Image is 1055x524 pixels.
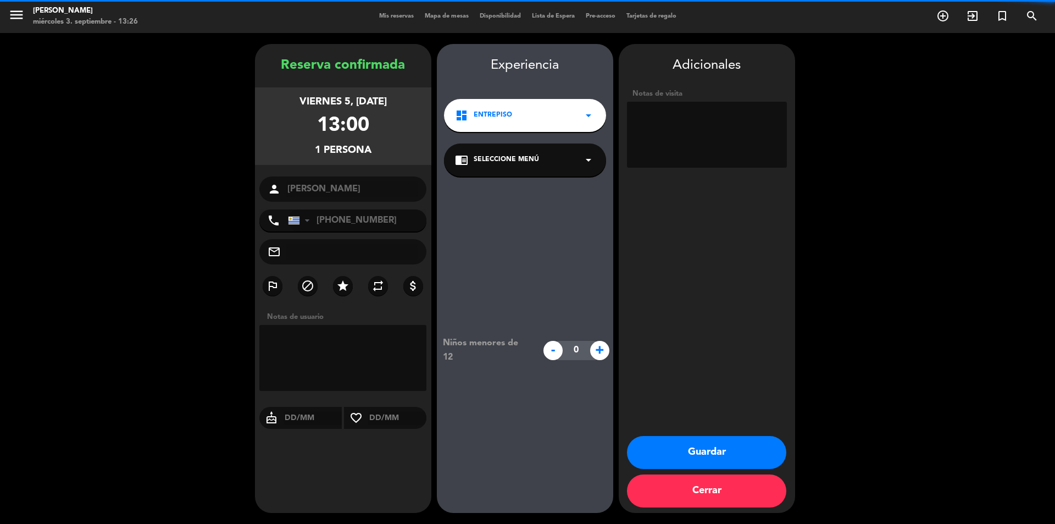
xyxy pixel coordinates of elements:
button: Cerrar [627,475,786,508]
span: Disponibilidad [474,13,526,19]
i: arrow_drop_down [582,109,595,122]
span: Mis reservas [374,13,419,19]
input: DD/MM [368,411,427,425]
div: Notas de visita [627,88,787,100]
span: + [590,341,609,360]
div: miércoles 3. septiembre - 13:26 [33,16,138,27]
div: Adicionales [627,55,787,76]
i: phone [267,214,280,227]
i: cake [259,411,284,424]
i: dashboard [455,109,468,122]
div: Experiencia [437,55,613,76]
i: arrow_drop_down [582,153,595,167]
span: Mapa de mesas [419,13,474,19]
i: menu [8,7,25,23]
i: outlined_flag [266,279,279,293]
div: [PERSON_NAME] [33,5,138,16]
i: search [1025,9,1039,23]
i: repeat [371,279,385,293]
span: Pre-acceso [580,13,621,19]
i: chrome_reader_mode [455,153,468,167]
i: turned_in_not [996,9,1009,23]
div: Niños menores de 12 [435,336,537,365]
i: person [268,183,281,196]
div: viernes 5, [DATE] [299,94,387,110]
i: favorite_border [344,411,368,424]
i: mail_outline [268,245,281,258]
div: Reserva confirmada [255,55,431,76]
button: menu [8,7,25,27]
span: - [543,341,563,360]
i: star [336,279,349,293]
button: Guardar [627,436,786,469]
div: 13:00 [317,110,369,142]
i: add_circle_outline [936,9,949,23]
span: Tarjetas de regalo [621,13,682,19]
span: Lista de Espera [526,13,580,19]
div: Notas de usuario [262,311,431,323]
input: DD/MM [284,411,342,425]
div: 1 persona [315,142,371,158]
i: exit_to_app [966,9,979,23]
span: Seleccione Menú [474,155,539,166]
i: block [301,279,314,293]
i: attach_money [407,279,420,293]
span: Entrepiso [474,110,512,121]
div: Uruguay: +598 [288,210,314,231]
